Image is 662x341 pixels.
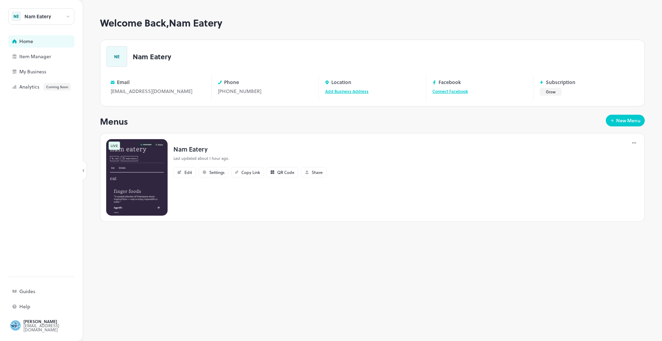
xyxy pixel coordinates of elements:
p: Facebook [439,80,461,85]
div: Guides [19,289,88,294]
div: Item Manager [19,54,88,59]
div: Home [19,39,88,44]
div: Settings [209,170,224,174]
div: Nam Eatery [24,14,51,19]
h1: Welcome Back, Nam Eatery [100,17,645,29]
div: Edit [184,170,192,174]
div: Analytics [19,83,88,91]
p: Phone [224,80,239,85]
div: Share [312,170,323,174]
button: Grow [540,88,562,96]
p: Location [331,80,351,85]
p: Subscription [546,80,575,85]
p: Nam Eatery [173,144,327,154]
div: Coming Soon [43,83,71,91]
p: Email [117,80,130,85]
div: NE [12,12,21,21]
a: Connect Facebook [432,88,468,94]
div: Copy Link [241,170,260,174]
a: Add Business Address [325,88,369,94]
div: New Menu [616,118,641,123]
button: New Menu [606,115,645,126]
div: [EMAIL_ADDRESS][DOMAIN_NAME] [111,87,205,95]
p: Last updated about 1 hour ago. [173,156,327,162]
img: ACg8ocLKQtSt3jNFDVzKEX-pyKmiZB35n0o-PNUwOefbI5EsnQbsliE=s96-c [10,320,21,331]
div: My Business [19,69,88,74]
div: [PHONE_NUMBER] [218,87,312,95]
div: [EMAIL_ADDRESS][DOMAIN_NAME] [23,323,88,332]
div: [PERSON_NAME] [23,319,88,323]
div: LIVE [109,142,120,150]
div: QR Code [277,170,294,174]
p: Nam Eatery [133,53,171,60]
img: 1760299465899nki0x60w9r.png [106,139,168,216]
div: NE [107,46,127,67]
div: Help [19,304,88,309]
p: Menus [100,115,128,128]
